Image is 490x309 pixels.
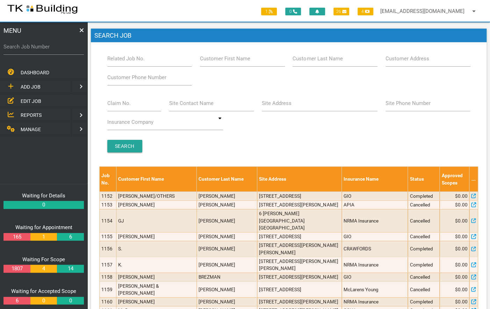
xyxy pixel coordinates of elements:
[21,127,41,132] span: MANAGE
[342,167,408,192] th: Insurance Name
[455,201,467,208] span: $0.00
[293,55,343,63] label: Customer Last Name
[21,84,41,90] span: ADD JOB
[30,233,57,241] a: 1
[469,167,478,192] th: ...
[197,191,257,200] td: [PERSON_NAME]
[408,273,440,281] td: Cancelled
[257,167,342,192] th: Site Address
[30,297,57,305] a: 0
[116,241,197,257] td: S.
[91,29,487,43] h1: Search Job
[455,273,467,280] span: $0.00
[3,233,30,241] a: 165
[15,224,72,231] a: Waiting for Appointment
[100,297,116,306] td: 1160
[257,232,342,241] td: [STREET_ADDRESS]
[21,70,49,75] span: DASHBOARD
[57,265,84,273] a: 14
[440,167,469,192] th: Approved Scopes
[333,8,349,15] span: 26
[100,167,116,192] th: Job No.
[342,297,408,306] td: NRMA Insurance
[116,281,197,297] td: [PERSON_NAME] & [PERSON_NAME]
[408,297,440,306] td: Completed
[257,297,342,306] td: [STREET_ADDRESS][PERSON_NAME]
[169,99,213,107] label: Site Contact Name
[116,273,197,281] td: [PERSON_NAME]
[116,167,197,192] th: Customer First Name
[100,257,116,273] td: 1157
[30,265,57,273] a: 4
[342,281,408,297] td: McLarens Young
[116,201,197,209] td: [PERSON_NAME]
[342,241,408,257] td: CRAWFORDS
[3,26,21,35] span: MENU
[100,273,116,281] td: 1158
[408,167,440,192] th: Status
[107,74,166,82] label: Customer Phone Number
[455,233,467,240] span: $0.00
[385,55,429,63] label: Customer Address
[197,201,257,209] td: [PERSON_NAME]
[100,209,116,232] td: 1154
[7,3,78,15] img: s3file
[408,257,440,273] td: Completed
[342,209,408,232] td: NRMA Insurance
[3,265,30,273] a: 1807
[57,233,84,241] a: 6
[285,8,301,15] span: 0
[100,201,116,209] td: 1153
[107,99,131,107] label: Claim No.
[408,232,440,241] td: Cancelled
[342,201,408,209] td: APIA
[116,191,197,200] td: [PERSON_NAME]/OTHERS
[455,286,467,293] span: $0.00
[408,241,440,257] td: Completed
[358,8,373,15] span: 4
[107,55,145,63] label: Related Job No.
[197,297,257,306] td: [PERSON_NAME]
[3,43,84,51] label: Search Job Number
[342,257,408,273] td: NRMA Insurance
[21,98,41,104] span: EDIT JOB
[257,281,342,297] td: [STREET_ADDRESS]
[257,201,342,209] td: [STREET_ADDRESS][PERSON_NAME]
[100,241,116,257] td: 1156
[257,257,342,273] td: [STREET_ADDRESS][PERSON_NAME][PERSON_NAME]
[408,209,440,232] td: Cancelled
[116,232,197,241] td: [PERSON_NAME]
[342,191,408,200] td: GIO
[3,201,84,209] a: 0
[100,232,116,241] td: 1155
[261,8,277,15] span: 1
[116,209,197,232] td: GJ
[342,273,408,281] td: GIO
[257,191,342,200] td: [STREET_ADDRESS]
[197,167,257,192] th: Customer Last Name
[342,232,408,241] td: GIO
[11,288,76,294] a: Waiting for Accepted Scope
[22,193,65,199] a: Waiting for Details
[262,99,291,107] label: Site Address
[22,256,65,263] a: Waiting For Scope
[116,297,197,306] td: [PERSON_NAME]
[455,298,467,305] span: $0.00
[408,281,440,297] td: Cancelled
[455,217,467,224] span: $0.00
[197,273,257,281] td: BREZMAN
[57,297,84,305] a: 0
[100,281,116,297] td: 1159
[197,257,257,273] td: [PERSON_NAME]
[455,245,467,252] span: $0.00
[116,257,197,273] td: K.
[21,112,42,118] span: REPORTS
[455,193,467,199] span: $0.00
[455,261,467,268] span: $0.00
[257,209,342,232] td: 6 [PERSON_NAME] [GEOGRAPHIC_DATA] [GEOGRAPHIC_DATA]
[197,209,257,232] td: [PERSON_NAME]
[100,191,116,200] td: 1152
[408,201,440,209] td: Cancelled
[385,99,431,107] label: Site Phone Number
[197,232,257,241] td: [PERSON_NAME]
